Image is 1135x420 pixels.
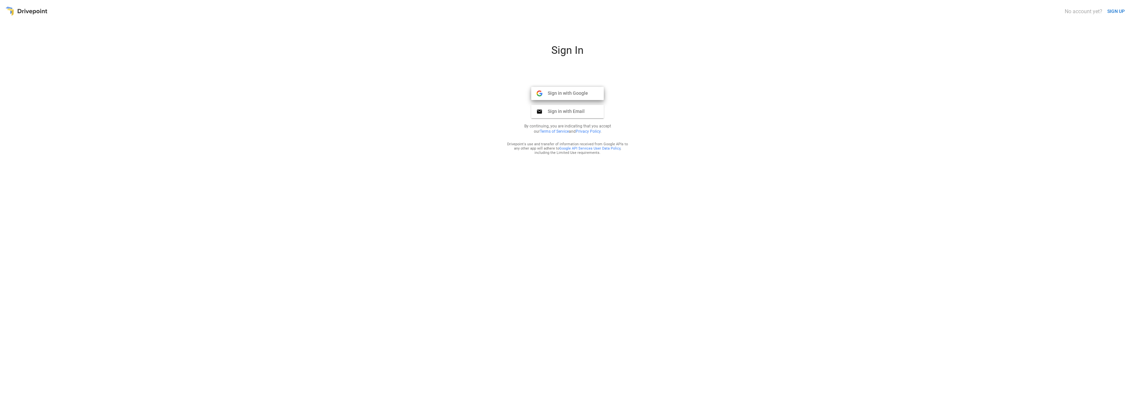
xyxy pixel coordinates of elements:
[507,142,628,155] div: Drivepoint's use and transfer of information received from Google APIs to any other app will adhe...
[559,146,620,151] a: Google API Services User Data Policy
[542,90,588,96] span: Sign in with Google
[531,87,604,100] button: Sign in with Google
[542,108,585,114] span: Sign in with Email
[540,129,569,134] a: Terms of Service
[1105,5,1127,17] button: SIGN UP
[516,123,619,134] p: By continuing, you are indicating that you accept our and .
[488,44,647,62] div: Sign In
[1065,8,1102,15] div: No account yet?
[531,105,604,118] button: Sign in with Email
[576,129,600,134] a: Privacy Policy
